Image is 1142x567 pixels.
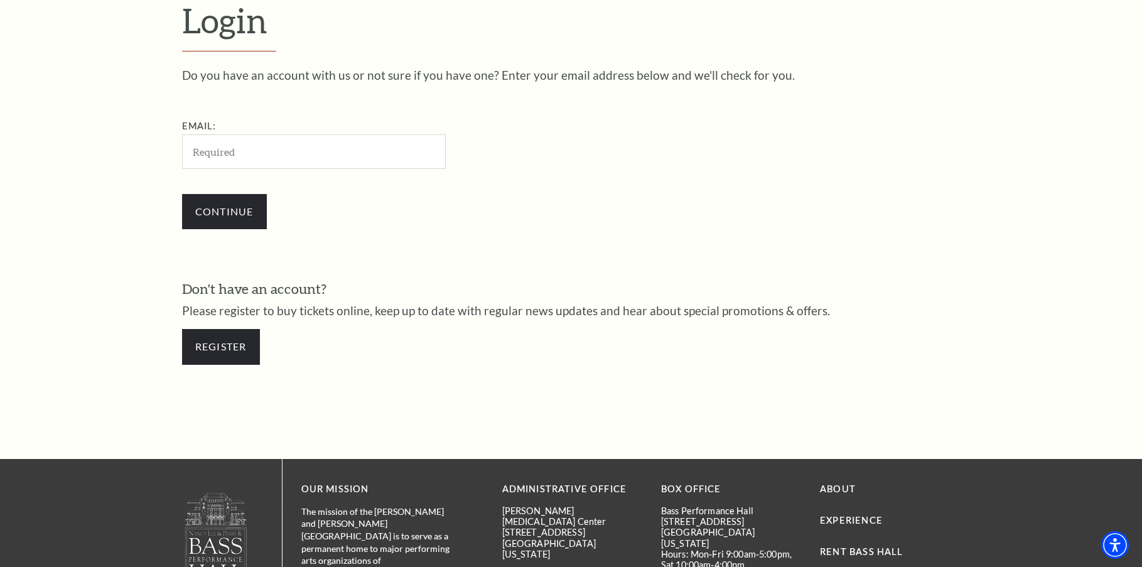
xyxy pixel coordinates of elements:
input: Continue [182,194,267,229]
p: BOX OFFICE [661,482,801,497]
p: OUR MISSION [301,482,458,497]
a: Experience [820,515,883,526]
label: Email: [182,121,217,131]
h3: Don't have an account? [182,279,961,299]
p: Administrative Office [502,482,642,497]
a: Register [182,329,260,364]
p: Do you have an account with us or not sure if you have one? Enter your email address below and we... [182,69,961,81]
p: [GEOGRAPHIC_DATA][US_STATE] [502,538,642,560]
a: Rent Bass Hall [820,546,903,557]
p: Bass Performance Hall [661,505,801,516]
p: [GEOGRAPHIC_DATA][US_STATE] [661,527,801,549]
p: [STREET_ADDRESS] [661,516,801,527]
p: Please register to buy tickets online, keep up to date with regular news updates and hear about s... [182,305,961,316]
p: [STREET_ADDRESS] [502,527,642,537]
div: Accessibility Menu [1101,531,1129,559]
a: About [820,483,856,494]
p: [PERSON_NAME][MEDICAL_DATA] Center [502,505,642,527]
input: Required [182,134,446,169]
